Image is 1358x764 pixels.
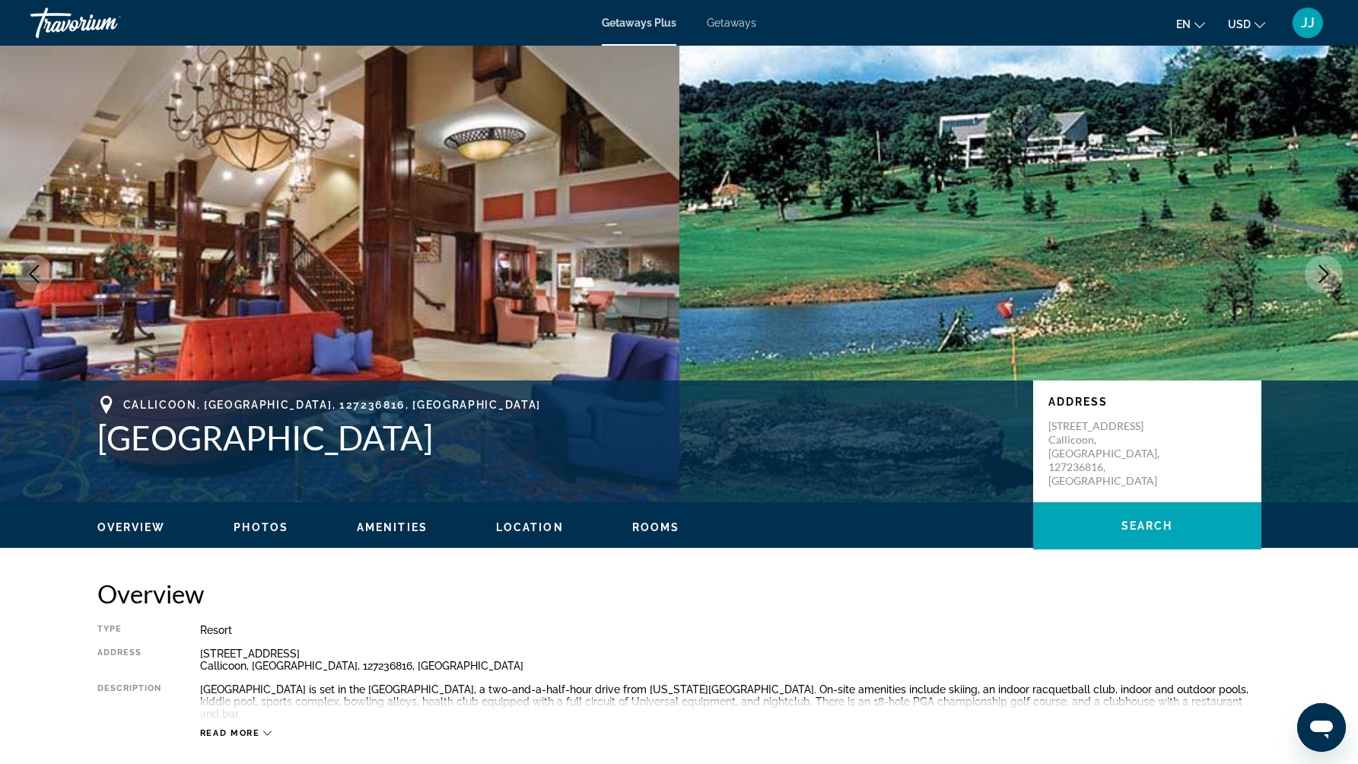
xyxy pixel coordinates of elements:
span: Rooms [632,521,680,533]
button: Amenities [357,520,428,534]
span: Search [1121,520,1173,532]
p: Address [1048,396,1246,408]
div: Description [97,683,162,720]
h2: Overview [97,578,1261,609]
span: Overview [97,521,166,533]
button: Search [1033,502,1261,549]
p: [STREET_ADDRESS] Callicoon, [GEOGRAPHIC_DATA], 127236816, [GEOGRAPHIC_DATA] [1048,419,1170,488]
span: Location [496,521,564,533]
span: Amenities [357,521,428,533]
button: User Menu [1288,7,1328,39]
div: Type [97,624,162,636]
button: Read more [200,727,272,739]
span: Read more [200,728,260,738]
span: USD [1228,18,1251,30]
span: Photos [234,521,288,533]
span: en [1176,18,1191,30]
button: Rooms [632,520,680,534]
a: Getaways Plus [602,17,676,29]
button: Photos [234,520,288,534]
button: Overview [97,520,166,534]
span: JJ [1301,15,1315,30]
button: Change language [1176,13,1205,35]
span: Callicoon, [GEOGRAPHIC_DATA], 127236816, [GEOGRAPHIC_DATA] [123,399,541,411]
button: Location [496,520,564,534]
a: Travorium [30,3,183,43]
button: Previous image [15,255,53,293]
div: Address [97,648,162,672]
div: [GEOGRAPHIC_DATA] is set in the [GEOGRAPHIC_DATA], a two-and-a-half-hour drive from [US_STATE][GE... [200,683,1261,720]
button: Change currency [1228,13,1265,35]
button: Next image [1305,255,1343,293]
div: Resort [200,624,1261,636]
h1: [GEOGRAPHIC_DATA] [97,418,1018,457]
iframe: Button to launch messaging window [1297,703,1346,752]
div: [STREET_ADDRESS] Callicoon, [GEOGRAPHIC_DATA], 127236816, [GEOGRAPHIC_DATA] [200,648,1261,672]
a: Getaways [707,17,756,29]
